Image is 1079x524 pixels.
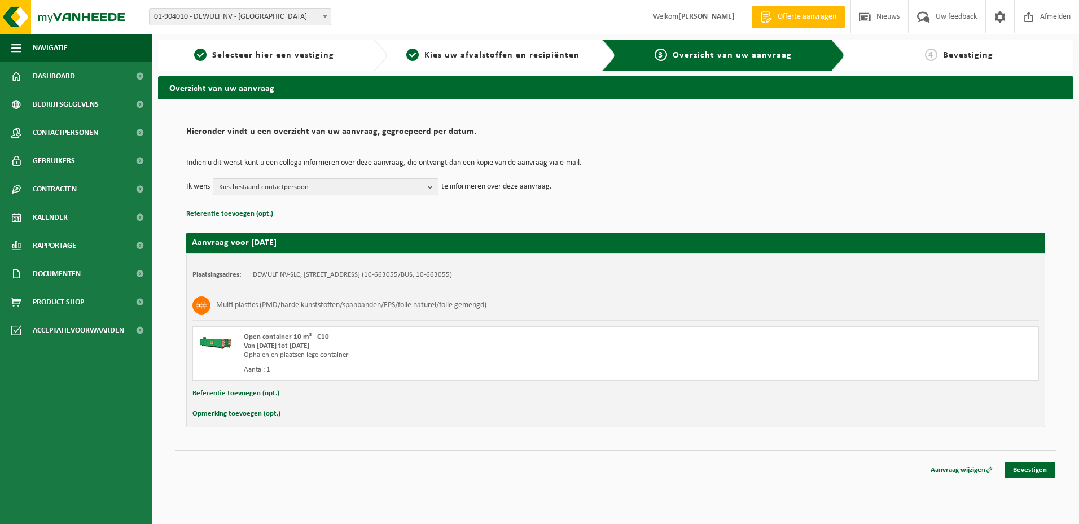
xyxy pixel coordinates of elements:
[33,147,75,175] span: Gebruikers
[424,51,580,60] span: Kies uw afvalstoffen en recipiënten
[441,178,552,195] p: te informeren over deze aanvraag.
[192,407,280,421] button: Opmerking toevoegen (opt.)
[244,351,661,360] div: Ophalen en plaatsen lege container
[219,179,423,196] span: Kies bestaand contactpersoon
[655,49,667,61] span: 3
[33,260,81,288] span: Documenten
[33,119,98,147] span: Contactpersonen
[192,271,242,278] strong: Plaatsingsadres:
[775,11,839,23] span: Offerte aanvragen
[244,365,661,374] div: Aantal: 1
[213,178,438,195] button: Kies bestaand contactpersoon
[33,232,76,260] span: Rapportage
[186,207,273,221] button: Referentie toevoegen (opt.)
[186,178,210,195] p: Ik wens
[199,333,233,350] img: HK-XC-10-GN-00.png
[678,12,735,21] strong: [PERSON_NAME]
[158,76,1073,98] h2: Overzicht van uw aanvraag
[244,333,329,340] span: Open container 10 m³ - C10
[216,296,486,315] h3: Multi plastics (PMD/harde kunststoffen/spanbanden/EPS/folie naturel/folie gemengd)
[33,62,75,90] span: Dashboard
[33,90,99,119] span: Bedrijfsgegevens
[1005,462,1055,478] a: Bevestigen
[33,203,68,232] span: Kalender
[922,462,1001,478] a: Aanvraag wijzigen
[149,8,331,25] span: 01-904010 - DEWULF NV - ROESELARE
[212,51,334,60] span: Selecteer hier een vestiging
[164,49,365,62] a: 1Selecteer hier een vestiging
[943,51,993,60] span: Bevestiging
[244,342,309,350] strong: Van [DATE] tot [DATE]
[925,49,937,61] span: 4
[406,49,419,61] span: 2
[33,175,77,203] span: Contracten
[150,9,331,25] span: 01-904010 - DEWULF NV - ROESELARE
[33,316,124,344] span: Acceptatievoorwaarden
[192,386,279,401] button: Referentie toevoegen (opt.)
[393,49,594,62] a: 2Kies uw afvalstoffen en recipiënten
[33,288,84,316] span: Product Shop
[33,34,68,62] span: Navigatie
[186,159,1045,167] p: Indien u dit wenst kunt u een collega informeren over deze aanvraag, die ontvangt dan een kopie v...
[192,238,277,247] strong: Aanvraag voor [DATE]
[194,49,207,61] span: 1
[752,6,845,28] a: Offerte aanvragen
[253,270,452,280] td: DEWULF NV-SLC, [STREET_ADDRESS] (10-663055/BUS, 10-663055)
[673,51,792,60] span: Overzicht van uw aanvraag
[186,127,1045,142] h2: Hieronder vindt u een overzicht van uw aanvraag, gegroepeerd per datum.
